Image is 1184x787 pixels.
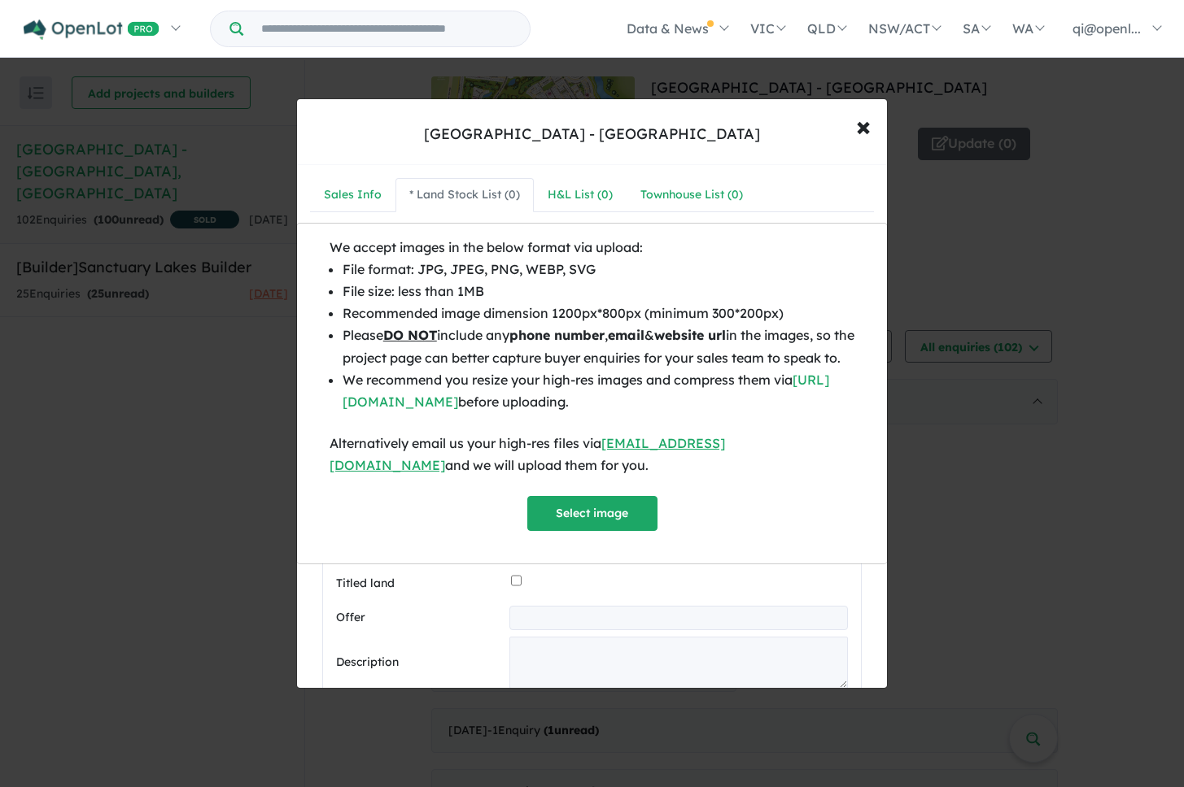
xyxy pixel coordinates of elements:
b: email [608,327,644,343]
li: File size: less than 1MB [343,280,855,302]
span: qi@openl... [1073,20,1141,37]
input: Try estate name, suburb, builder or developer [247,11,526,46]
li: Please include any , & in the images, so the project page can better capture buyer enquiries for ... [343,324,855,368]
div: Alternatively email us your high-res files via and we will upload them for you. [330,433,855,476]
div: We accept images in the below format via upload: [330,237,855,259]
b: phone number [509,327,605,343]
li: Recommended image dimension 1200px*800px (minimum 300*200px) [343,302,855,324]
a: [URL][DOMAIN_NAME] [343,372,829,410]
li: We recommend you resize your high-res images and compress them via before uploading. [343,369,855,413]
img: Openlot PRO Logo White [24,20,159,40]
b: website url [654,327,726,343]
button: Select image [527,496,658,531]
li: File format: JPG, JPEG, PNG, WEBP, SVG [343,259,855,280]
u: DO NOT [383,327,437,343]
